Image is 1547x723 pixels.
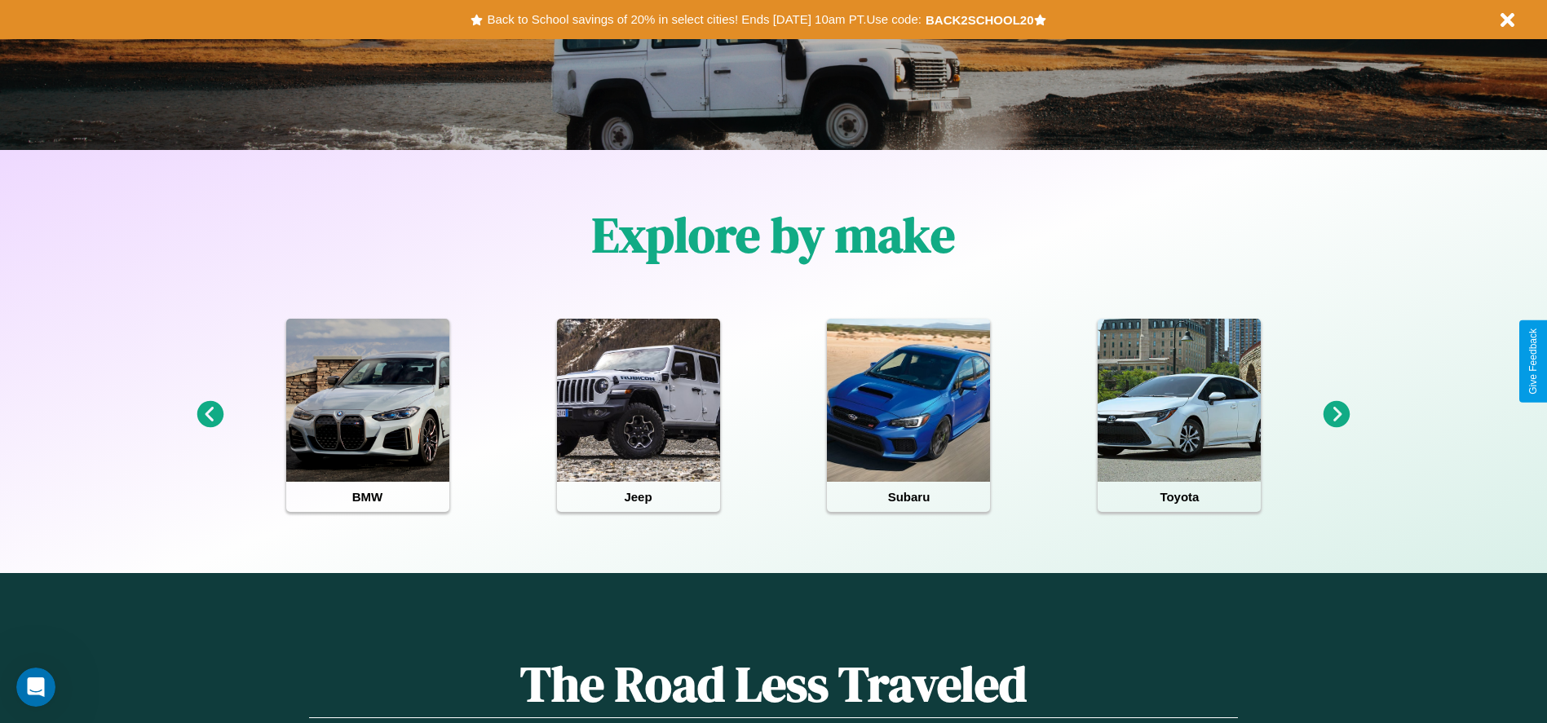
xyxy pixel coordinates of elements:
[309,650,1237,718] h1: The Road Less Traveled
[592,201,955,268] h1: Explore by make
[1527,328,1539,395] div: Give Feedback
[926,13,1034,27] b: BACK2SCHOOL20
[827,482,990,512] h4: Subaru
[16,668,55,707] iframe: Intercom live chat
[286,482,449,512] h4: BMW
[557,482,720,512] h4: Jeep
[1098,482,1261,512] h4: Toyota
[483,8,925,31] button: Back to School savings of 20% in select cities! Ends [DATE] 10am PT.Use code:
